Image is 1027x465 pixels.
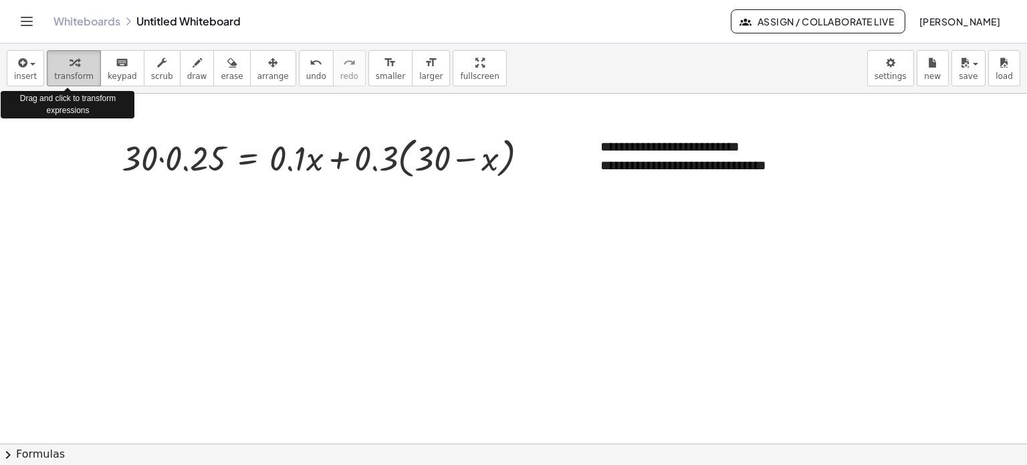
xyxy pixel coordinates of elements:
button: format_sizelarger [412,50,450,86]
span: Assign / Collaborate Live [742,15,894,27]
button: undoundo [299,50,334,86]
span: redo [340,72,358,81]
button: keyboardkeypad [100,50,144,86]
button: new [917,50,949,86]
span: erase [221,72,243,81]
span: fullscreen [460,72,499,81]
button: insert [7,50,44,86]
span: insert [14,72,37,81]
span: undo [306,72,326,81]
span: transform [54,72,94,81]
div: Drag and click to transform expressions [1,91,134,118]
button: draw [180,50,215,86]
i: format_size [384,55,396,71]
button: format_sizesmaller [368,50,413,86]
button: fullscreen [453,50,506,86]
span: load [996,72,1013,81]
i: undo [310,55,322,71]
button: load [988,50,1020,86]
span: new [924,72,941,81]
button: redoredo [333,50,366,86]
button: [PERSON_NAME] [908,9,1011,33]
button: settings [867,50,914,86]
i: redo [343,55,356,71]
span: settings [875,72,907,81]
i: format_size [425,55,437,71]
span: save [959,72,978,81]
button: save [951,50,986,86]
span: draw [187,72,207,81]
span: arrange [257,72,289,81]
a: Whiteboards [53,15,120,28]
button: scrub [144,50,181,86]
i: keyboard [116,55,128,71]
span: scrub [151,72,173,81]
span: smaller [376,72,405,81]
span: [PERSON_NAME] [919,15,1000,27]
button: Assign / Collaborate Live [731,9,905,33]
span: keypad [108,72,137,81]
button: arrange [250,50,296,86]
button: Toggle navigation [16,11,37,32]
span: larger [419,72,443,81]
button: transform [47,50,101,86]
button: erase [213,50,250,86]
